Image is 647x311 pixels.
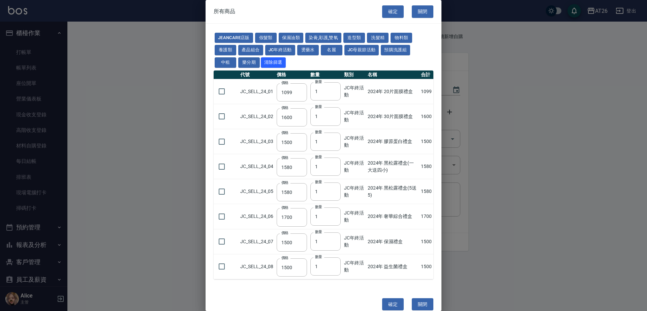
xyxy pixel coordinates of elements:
[315,130,322,135] label: 數量
[419,129,433,154] td: 1500
[412,298,433,311] button: 關閉
[342,70,366,79] th: 類別
[239,79,275,104] td: JC_SELL_24_01
[239,70,275,79] th: 代號
[281,230,288,235] label: 價格
[342,229,366,254] td: JC年終活動
[366,254,419,279] td: 2024年 益生菌禮盒
[315,154,322,160] label: 數量
[239,254,275,279] td: JC_SELL_24_08
[315,104,322,109] label: 數量
[239,154,275,179] td: JC_SELL_24_04
[419,70,433,79] th: 合計
[381,45,410,55] button: 預購洗護組
[275,70,309,79] th: 價格
[239,129,275,154] td: JC_SELL_24_03
[342,154,366,179] td: JC年終活動
[238,57,260,68] button: 樂分期
[382,5,404,18] button: 確定
[279,33,304,43] button: 保濕油類
[281,205,288,210] label: 價格
[315,204,322,209] label: 數量
[215,57,236,68] button: 中租
[281,255,288,260] label: 價格
[366,129,419,154] td: 2024年 膠原蛋白禮盒
[238,45,263,55] button: 產品組合
[366,179,419,204] td: 2024年 黑松露禮盒(5送5)
[239,104,275,129] td: JC_SELL_24_02
[344,45,379,55] button: JC母親節活動
[305,33,341,43] button: 染膏,彩護,雙氧
[419,104,433,129] td: 1600
[366,154,419,179] td: 2024年 黑松露禮盒(一大送四小)
[315,179,322,185] label: 數量
[342,254,366,279] td: JC年終活動
[366,79,419,104] td: 2024年 20片面膜禮盒
[261,57,286,68] button: 清除篩選
[342,179,366,204] td: JC年終活動
[366,104,419,129] td: 2024年 30片面膜禮盒
[315,229,322,234] label: 數量
[382,298,404,311] button: 確定
[342,79,366,104] td: JC年終活動
[239,179,275,204] td: JC_SELL_24_05
[239,229,275,254] td: JC_SELL_24_07
[281,155,288,160] label: 價格
[265,45,295,55] button: JC年終活動
[391,33,412,43] button: 物料類
[297,45,319,55] button: 燙藥水
[309,70,342,79] th: 數量
[255,33,277,43] button: 假髮類
[315,254,322,259] label: 數量
[281,105,288,110] label: 價格
[419,179,433,204] td: 1580
[239,204,275,229] td: JC_SELL_24_06
[366,229,419,254] td: 2024年 保濕禮盒
[215,33,253,43] button: JeanCare店販
[342,129,366,154] td: JC年終活動
[419,154,433,179] td: 1580
[419,204,433,229] td: 1700
[315,79,322,84] label: 數量
[214,8,235,15] span: 所有商品
[343,33,365,43] button: 造型類
[342,204,366,229] td: JC年終活動
[281,80,288,85] label: 價格
[366,70,419,79] th: 名稱
[281,180,288,185] label: 價格
[366,204,419,229] td: 2024年 奢華綜合禮盒
[419,254,433,279] td: 1500
[419,79,433,104] td: 1099
[215,45,236,55] button: 養護類
[281,130,288,135] label: 價格
[342,104,366,129] td: JC年終活動
[367,33,389,43] button: 洗髮精
[321,45,342,55] button: 名麗
[412,5,433,18] button: 關閉
[419,229,433,254] td: 1500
